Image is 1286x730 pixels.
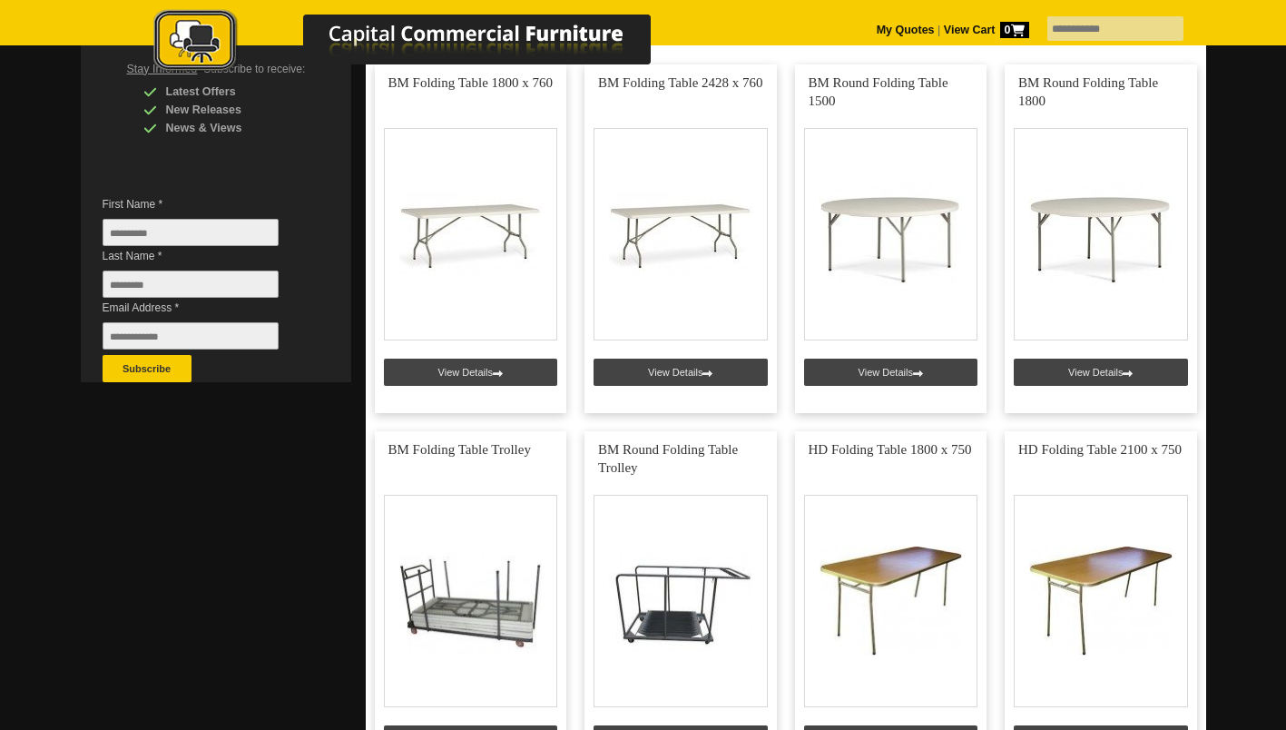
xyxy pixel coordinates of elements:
[103,299,306,317] span: Email Address *
[143,83,316,101] div: Latest Offers
[143,101,316,119] div: New Releases
[103,219,279,246] input: First Name *
[103,271,279,298] input: Last Name *
[877,24,935,36] a: My Quotes
[103,9,739,81] a: Capital Commercial Furniture Logo
[944,24,1029,36] strong: View Cart
[940,24,1028,36] a: View Cart0
[1000,22,1029,38] span: 0
[103,355,191,382] button: Subscribe
[103,247,306,265] span: Last Name *
[143,119,316,137] div: News & Views
[103,9,739,75] img: Capital Commercial Furniture Logo
[103,322,279,350] input: Email Address *
[103,195,306,213] span: First Name *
